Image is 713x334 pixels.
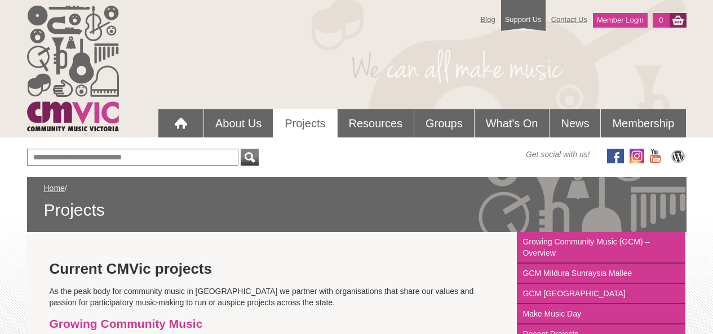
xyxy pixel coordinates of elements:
a: GCM [GEOGRAPHIC_DATA] [517,284,685,304]
span: Projects [44,199,670,221]
a: Groups [414,109,474,137]
a: Resources [338,109,414,137]
h2: Current CMVic projects [50,260,495,277]
img: CMVic Blog [670,149,687,163]
a: Growing Community Music [50,317,203,330]
a: Make Music Day [517,304,685,324]
a: What's On [475,109,550,137]
div: / [44,182,670,221]
p: As the peak body for community music in [GEOGRAPHIC_DATA] we partner with organisations that shar... [50,286,495,308]
a: About Us [204,109,273,137]
a: Contact Us [546,10,593,29]
img: icon-instagram.png [630,149,644,163]
a: Blog [475,10,501,29]
a: 0 [653,13,669,28]
a: Growing Community Music (GCM) – Overview [517,232,685,264]
span: Get social with us! [526,149,590,160]
a: Membership [601,109,685,137]
a: Home [44,184,65,193]
a: Projects [273,109,336,137]
a: GCM Mildura Sunraysia Mallee [517,264,685,284]
a: Member Login [593,13,648,28]
a: News [550,109,600,137]
img: cmvic_logo.png [27,6,119,131]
